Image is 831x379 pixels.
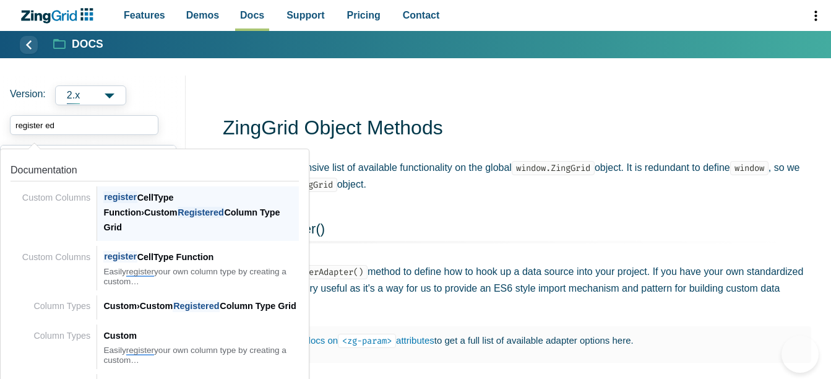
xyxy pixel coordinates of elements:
code: <zg-param> [338,334,396,348]
strong: Docs [72,39,103,50]
div: CellType Function Custom Column Type Grid [103,190,299,235]
span: Docs [240,7,264,24]
p: This is a comprehensive list of available functionality on the global object. It is redundant to ... [223,159,811,193]
a: docs on<zg-param>attributes [306,335,434,346]
code: registerAdapter() [275,265,368,279]
p: You use the method to define how to hook up a data source into your project. If you have your own... [223,263,811,314]
span: Pricing [347,7,381,24]
div: Custom [103,328,299,343]
span: Column Types [33,331,90,341]
span: register [126,346,154,355]
a: Link to the result [6,290,304,320]
iframe: Help Scout Beacon - Open [781,336,819,373]
span: Version: [10,85,46,105]
span: Custom Columns [22,252,90,262]
div: CellType Function [103,250,299,264]
h1: ZingGrid Object Methods [223,115,811,143]
label: Versions [10,85,176,105]
span: Custom Columns [22,193,90,203]
a: ZingChart Logo. Click to return to the homepage [20,8,100,24]
span: Registered [173,300,220,312]
span: register [126,267,154,277]
a: Link to the result [6,241,304,290]
a: Link to the result [6,154,304,241]
a: Link to the result [6,320,304,369]
code: window.ZingGrid [512,161,595,175]
span: register [103,251,137,263]
div: Custom Custom Column Type Grid [103,298,299,313]
div: Easily your own column type by creating a custom… [103,267,299,287]
p: Check out the to get a full list of available adapter options here. [248,333,799,349]
span: › [137,301,140,311]
a: Docs [54,37,103,52]
span: Support [286,7,324,24]
input: search input [10,115,158,135]
span: Features [124,7,165,24]
div: Easily your own column type by creating a custom… [103,346,299,366]
span: Contact [403,7,440,24]
span: Registered [178,207,225,219]
code: ZingGrid [289,178,337,192]
span: Column Types [33,301,90,311]
span: › [141,207,144,217]
code: window [730,161,769,175]
span: Demos [186,7,219,24]
span: register [103,191,137,203]
span: Documentation [11,165,77,175]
